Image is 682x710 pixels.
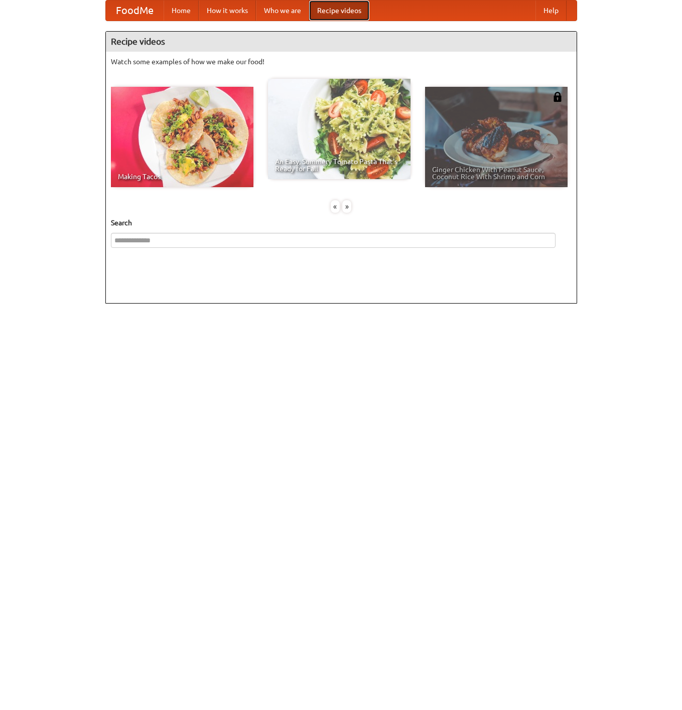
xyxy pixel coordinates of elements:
h5: Search [111,218,572,228]
a: Making Tacos [111,87,253,187]
a: Recipe videos [309,1,369,21]
a: Who we are [256,1,309,21]
a: Home [164,1,199,21]
span: Making Tacos [118,173,246,180]
img: 483408.png [553,92,563,102]
a: How it works [199,1,256,21]
a: FoodMe [106,1,164,21]
div: » [342,200,351,213]
a: An Easy, Summery Tomato Pasta That's Ready for Fall [268,79,411,179]
a: Help [535,1,567,21]
span: An Easy, Summery Tomato Pasta That's Ready for Fall [275,158,403,172]
div: « [331,200,340,213]
p: Watch some examples of how we make our food! [111,57,572,67]
h4: Recipe videos [106,32,577,52]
